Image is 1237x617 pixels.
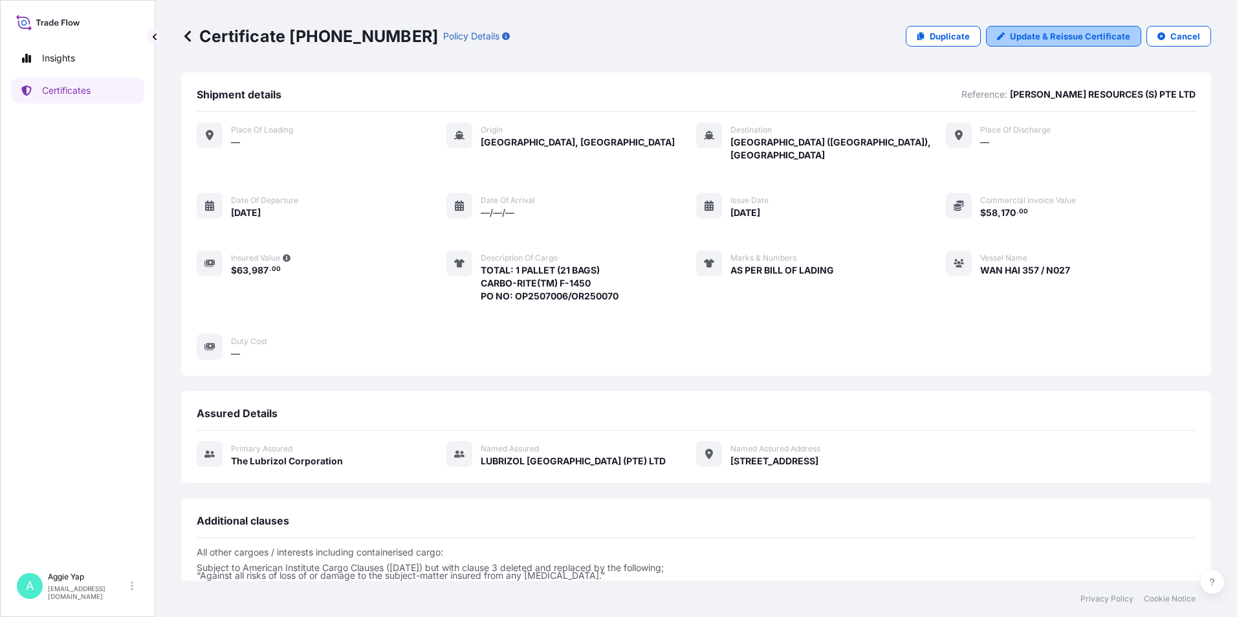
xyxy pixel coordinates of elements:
p: Reference: [961,88,1007,101]
p: Certificates [42,84,91,97]
span: [DATE] [730,206,760,219]
a: Insights [11,45,144,71]
span: 00 [272,267,281,272]
span: . [269,267,271,272]
span: [DATE] [231,206,261,219]
span: [GEOGRAPHIC_DATA], [GEOGRAPHIC_DATA] [481,136,675,149]
span: Additional clauses [197,514,289,527]
span: Destination [730,125,772,135]
span: Vessel Name [980,253,1027,263]
p: Duplicate [930,30,970,43]
span: WAN HAI 357 / N027 [980,264,1070,277]
p: [PERSON_NAME] RESOURCES (S) PTE LTD [1010,88,1196,101]
a: Cookie Notice [1144,594,1196,604]
span: Date of departure [231,195,298,206]
span: Shipment details [197,88,281,101]
span: A [26,579,34,592]
span: LUBRIZOL [GEOGRAPHIC_DATA] (PTE) LTD [481,455,666,468]
span: , [248,266,252,275]
span: Primary assured [231,444,292,454]
span: — [231,347,240,360]
p: Aggie Yap [48,572,128,582]
p: All other cargoes / interests including containerised cargo: Subject to American Institute Cargo ... [197,548,1196,579]
a: Privacy Policy [1080,594,1133,604]
span: Date of arrival [481,195,535,206]
span: Named Assured [481,444,539,454]
span: Origin [481,125,503,135]
span: — [980,136,989,149]
p: Certificate [PHONE_NUMBER] [181,26,438,47]
span: 987 [252,266,268,275]
span: 63 [237,266,248,275]
span: Place of discharge [980,125,1051,135]
span: Duty Cost [231,336,267,347]
span: — [231,136,240,149]
a: Certificates [11,78,144,103]
span: Description of cargo [481,253,558,263]
p: Cancel [1170,30,1200,43]
span: Assured Details [197,407,278,420]
span: TOTAL: 1 PALLET (21 BAGS) CARBO-RITE(TM) F-1450 PO NO: OP2507006/OR250070 [481,264,618,303]
span: $ [980,208,986,217]
p: Update & Reissue Certificate [1010,30,1130,43]
span: $ [231,266,237,275]
p: [EMAIL_ADDRESS][DOMAIN_NAME] [48,585,128,600]
span: —/—/— [481,206,514,219]
span: Named Assured Address [730,444,820,454]
span: The Lubrizol Corporation [231,455,343,468]
p: Insights [42,52,75,65]
span: Issue Date [730,195,769,206]
span: . [1016,210,1018,214]
span: 00 [1019,210,1028,214]
a: Update & Reissue Certificate [986,26,1141,47]
span: 170 [1001,208,1016,217]
a: Duplicate [906,26,981,47]
span: [STREET_ADDRESS] [730,455,818,468]
span: 58 [986,208,998,217]
span: Commercial Invoice Value [980,195,1076,206]
span: [GEOGRAPHIC_DATA] ([GEOGRAPHIC_DATA]), [GEOGRAPHIC_DATA] [730,136,946,162]
button: Cancel [1146,26,1211,47]
p: Policy Details [443,30,499,43]
span: , [998,208,1001,217]
span: Place of Loading [231,125,293,135]
span: Insured Value [231,253,280,263]
span: AS PER BILL OF LADING [730,264,834,277]
span: Marks & Numbers [730,253,796,263]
